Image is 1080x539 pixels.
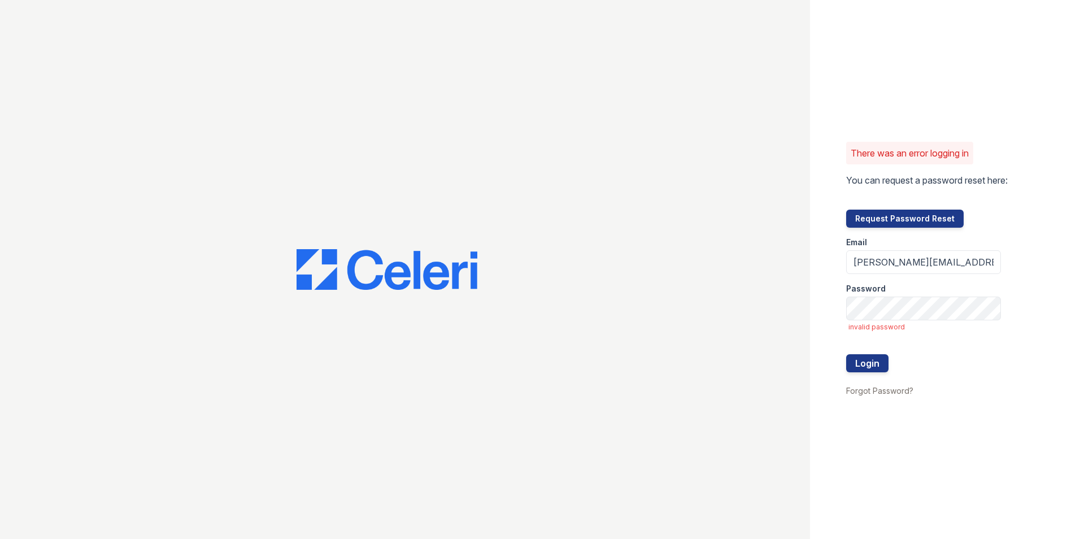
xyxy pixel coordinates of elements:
[846,210,964,228] button: Request Password Reset
[846,283,886,294] label: Password
[297,249,477,290] img: CE_Logo_Blue-a8612792a0a2168367f1c8372b55b34899dd931a85d93a1a3d3e32e68fde9ad4.png
[846,173,1008,187] p: You can request a password reset here:
[846,237,867,248] label: Email
[846,354,889,372] button: Login
[846,386,913,395] a: Forgot Password?
[848,323,1001,332] span: invalid password
[851,146,969,160] p: There was an error logging in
